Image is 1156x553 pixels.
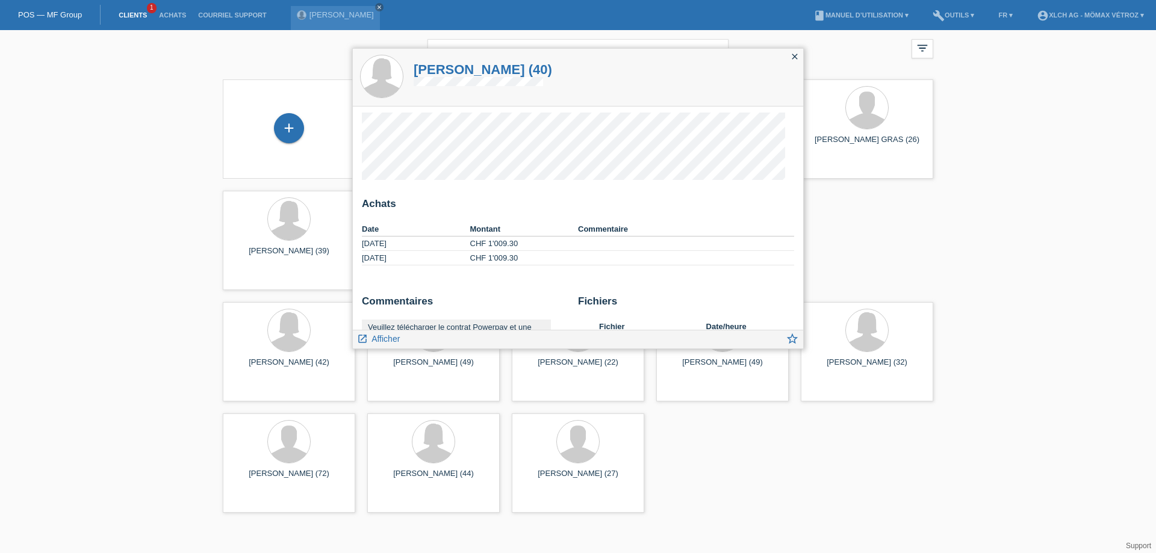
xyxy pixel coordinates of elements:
a: FR ▾ [993,11,1019,19]
div: [PERSON_NAME] (49) [377,357,490,377]
a: Clients [113,11,153,19]
i: star_border [786,332,799,345]
div: [PERSON_NAME] (27) [521,469,635,488]
a: account_circleXLCH AG - Mömax Vétroz ▾ [1031,11,1150,19]
div: [PERSON_NAME] GRAS (26) [810,135,924,154]
td: [DATE] [362,251,470,265]
div: [PERSON_NAME] (42) [232,357,346,377]
div: Veuillez télécharger le contrat Powerpay et une pièce d'identité. [368,323,545,341]
i: filter_list [916,42,929,55]
div: [PERSON_NAME] (22) [521,357,635,377]
th: Date [362,222,470,236]
i: close [376,4,382,10]
div: [PERSON_NAME] (49) [666,357,779,377]
a: Achats [153,11,192,19]
i: account_circle [1037,10,1049,22]
a: Support [1126,542,1151,550]
h2: Fichiers [578,295,794,314]
div: [PERSON_NAME] (32) [810,357,924,377]
a: bookManuel d’utilisation ▾ [807,11,915,19]
a: buildOutils ▾ [927,11,980,19]
td: [DATE] [362,236,470,251]
h2: Achats [362,198,794,216]
span: 1 [147,3,157,13]
div: [PERSON_NAME] (72) [232,469,346,488]
i: launch [357,333,368,344]
a: [PERSON_NAME] (40) [414,62,552,77]
td: CHF 1'009.30 [470,251,579,265]
input: Recherche... [427,39,729,67]
i: book [813,10,825,22]
a: launch Afficher [357,330,400,345]
th: Commentaire [578,222,794,236]
a: star_border [786,333,799,348]
th: Montant [470,222,579,236]
div: [PERSON_NAME] (39) [232,246,346,265]
th: Fichier [599,320,706,334]
i: close [790,52,800,61]
h2: Commentaires [362,295,569,314]
div: Enregistrer le client [275,118,303,138]
a: Courriel Support [192,11,272,19]
i: build [933,10,945,22]
th: Date/heure [706,320,777,334]
a: POS — MF Group [18,10,82,19]
div: [PERSON_NAME] (44) [377,469,490,488]
span: Afficher [371,334,400,344]
td: CHF 1'009.30 [470,236,579,251]
a: close [375,3,384,11]
a: [PERSON_NAME] [309,10,374,19]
